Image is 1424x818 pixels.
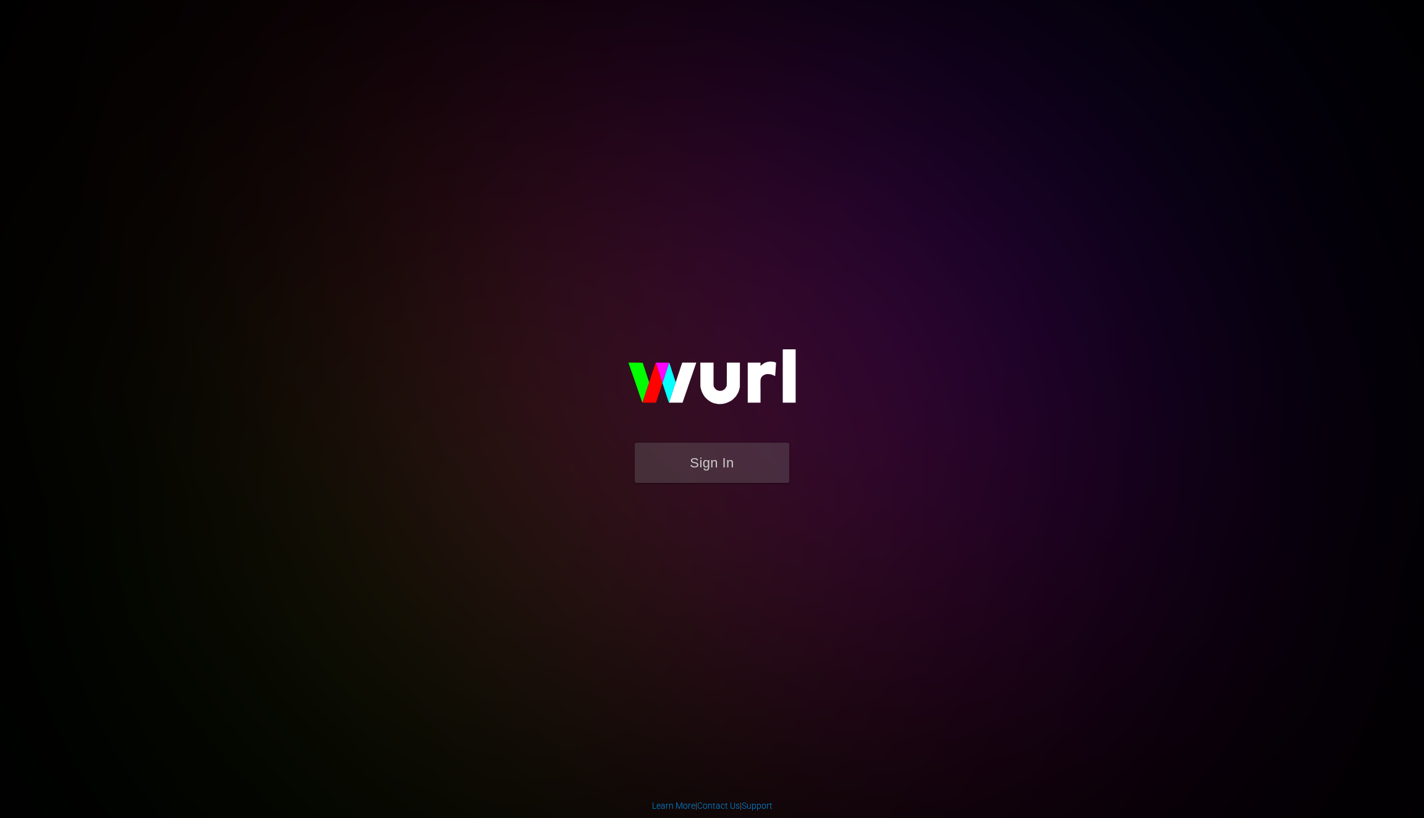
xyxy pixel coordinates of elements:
a: Contact Us [697,801,740,811]
div: | | [652,799,773,812]
button: Sign In [635,443,789,483]
a: Support [742,801,773,811]
a: Learn More [652,801,695,811]
img: wurl-logo-on-black-223613ac3d8ba8fe6dc639794a292ebdb59501304c7dfd60c99c58986ef67473.svg [588,323,836,443]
